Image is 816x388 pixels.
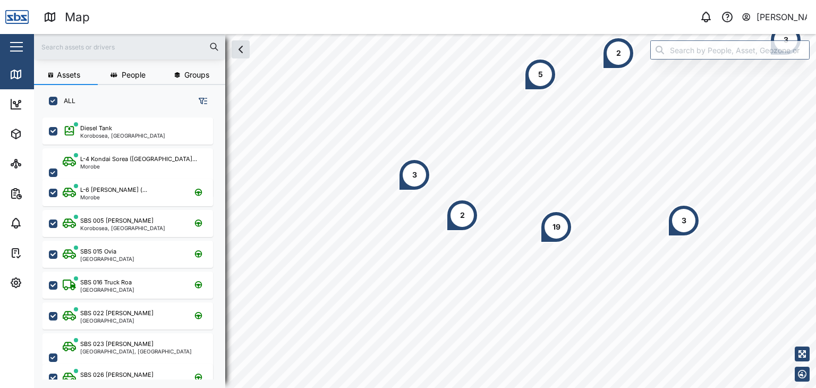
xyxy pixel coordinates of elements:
div: Map marker [446,199,478,231]
div: 2 [616,47,621,59]
div: 3 [412,169,417,181]
div: Sites [28,158,53,170]
div: SBS 005 [PERSON_NAME] [80,216,154,225]
div: Alarms [28,217,61,229]
div: Korobosea, [GEOGRAPHIC_DATA] [80,225,165,231]
div: [GEOGRAPHIC_DATA], [GEOGRAPHIC_DATA] [80,349,192,354]
div: 3 [784,34,788,46]
div: 2 [460,209,465,221]
div: Morobe [80,195,147,200]
div: Map marker [398,159,430,191]
div: L-6 [PERSON_NAME] (... [80,185,147,195]
input: Search by People, Asset, Geozone or Place [650,40,810,60]
span: Groups [184,71,209,79]
div: [PERSON_NAME] [756,11,807,24]
div: 19 [552,221,560,233]
div: SBS 023 [PERSON_NAME] [80,340,154,349]
div: Map marker [524,58,556,90]
div: L-4 Kondai Sorea ([GEOGRAPHIC_DATA]... [80,155,197,164]
div: SBS 022 [PERSON_NAME] [80,309,154,318]
div: grid [42,114,225,379]
div: Tasks [28,247,57,259]
div: 5 [538,69,543,80]
div: Morobe [80,164,197,169]
canvas: Map [34,34,816,388]
div: Map marker [602,37,634,69]
div: [GEOGRAPHIC_DATA] [80,256,134,262]
div: Map [65,8,90,27]
div: SBS 015 Ovia [80,247,116,256]
img: Main Logo [5,5,29,29]
div: Map marker [540,211,572,243]
span: People [122,71,146,79]
div: Dashboard [28,98,75,110]
div: Assets [28,128,61,140]
div: Settings [28,277,65,289]
div: Reports [28,188,64,199]
div: SBS 016 Truck Roa [80,278,132,287]
button: [PERSON_NAME] [741,10,807,24]
span: Assets [57,71,80,79]
div: [GEOGRAPHIC_DATA] [80,287,134,292]
div: Korobosea, [GEOGRAPHIC_DATA] [80,133,165,138]
div: Map [28,69,52,80]
div: 3 [682,215,686,226]
div: Map marker [668,205,700,237]
div: Diesel Tank [80,124,112,133]
div: Map marker [770,24,802,56]
div: [GEOGRAPHIC_DATA] [80,318,154,323]
div: SBS 026 [PERSON_NAME] [80,370,154,379]
input: Search assets or drivers [40,39,219,55]
label: ALL [57,97,75,105]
